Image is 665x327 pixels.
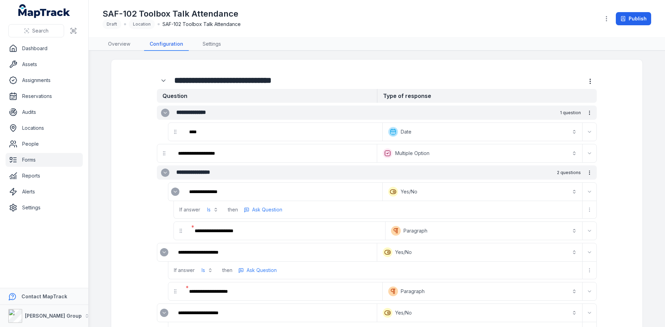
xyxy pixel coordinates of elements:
button: more-detail [584,204,595,215]
button: Multiple Option [379,146,581,161]
a: Assignments [6,73,83,87]
a: Settings [197,38,227,51]
a: Audits [6,105,83,119]
button: more-detail [241,205,285,215]
div: drag [174,224,188,238]
div: :r5k1:-form-item-label [157,74,171,87]
button: more-detail [584,167,595,179]
span: If answer [179,206,200,213]
button: Date [384,124,581,139]
div: :r5m3:-form-item-label [157,306,171,320]
div: drag [168,284,182,298]
strong: Type of response [377,89,597,103]
a: Settings [6,201,83,215]
button: Expand [171,188,179,196]
span: then [228,206,238,213]
strong: [PERSON_NAME] Group [25,313,82,319]
svg: drag [178,228,184,234]
div: :r5ku:-form-item-label [184,184,381,199]
button: more-detail [584,75,597,88]
a: Assets [6,57,83,71]
div: :r5m4:-form-item-label [172,305,375,320]
span: Ask Question [252,206,282,213]
a: Alerts [6,185,83,199]
a: Dashboard [6,42,83,55]
span: then [222,267,232,274]
button: Yes/No [384,184,581,199]
div: Draft [103,19,121,29]
div: :r5kd:-form-item-label [184,124,381,139]
svg: drag [172,129,178,135]
button: Expand [584,186,595,197]
button: Expand [584,286,595,297]
span: Ask Question [247,267,277,274]
svg: drag [172,289,178,294]
button: Expand [157,74,170,87]
button: Expand [584,307,595,318]
button: Expand [584,126,595,137]
button: Is [197,264,217,276]
button: Expand [584,247,595,258]
button: Expand [584,148,595,159]
button: Expand [161,169,169,177]
a: Reports [6,169,83,183]
div: :r5lh:-form-item-label [172,245,375,260]
a: Forms [6,153,83,167]
h1: SAF-102 Toolbox Talk Attendance [103,8,241,19]
a: Locations [6,121,83,135]
button: Expand [584,225,595,236]
span: 2 questions [557,170,581,175]
button: Yes/No [379,305,581,320]
svg: drag [161,151,167,156]
div: :r5lt:-form-item-label [184,284,381,299]
button: Expand [161,109,169,117]
div: :r5kj:-form-item-label [172,146,375,161]
strong: Question [157,89,377,103]
button: Paragraph [387,223,581,238]
div: :r5lg:-form-item-label [157,245,171,259]
button: Search [8,24,64,37]
div: drag [157,146,171,160]
button: more-detail [584,265,595,276]
div: Location [129,19,155,29]
div: :r5la:-form-item-label [189,223,384,238]
button: more-detail [584,107,595,119]
span: 1 question [560,110,581,116]
button: Is [203,203,222,216]
a: Configuration [144,38,189,51]
div: :r5kt:-form-item-label [168,185,182,199]
div: drag [168,125,182,139]
button: Paragraph [384,284,581,299]
strong: Contact MapTrack [21,293,67,299]
a: People [6,137,83,151]
button: Yes/No [379,245,581,260]
a: Reservations [6,89,83,103]
button: more-detail [235,265,280,275]
a: Overview [103,38,136,51]
button: Expand [160,248,168,256]
button: Expand [160,309,168,317]
button: Publish [616,12,651,25]
a: MapTrack [18,4,70,18]
span: If answer [174,267,195,274]
span: SAF-102 Toolbox Talk Attendance [162,21,241,28]
span: Search [32,27,48,34]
